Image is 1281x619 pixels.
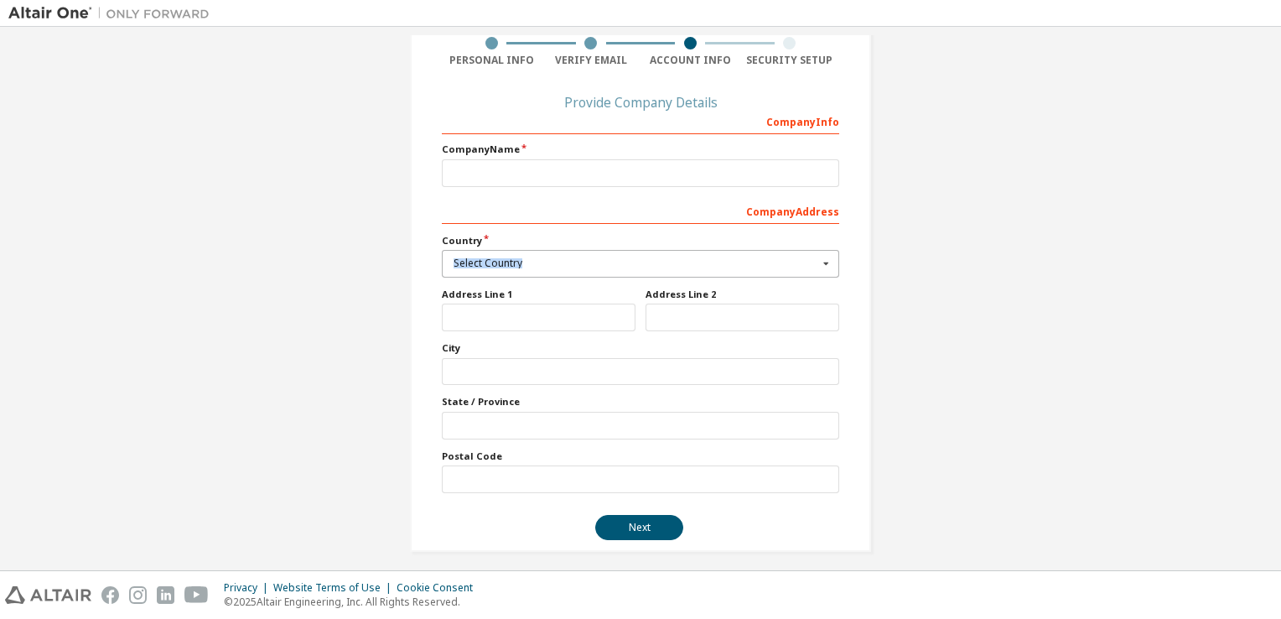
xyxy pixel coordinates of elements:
img: facebook.svg [101,586,119,604]
div: Website Terms of Use [273,581,397,595]
img: linkedin.svg [157,586,174,604]
div: Company Info [442,107,839,134]
label: Postal Code [442,450,839,463]
div: Provide Company Details [442,97,839,107]
label: Address Line 2 [646,288,839,301]
button: Next [595,515,683,540]
label: State / Province [442,395,839,408]
div: Company Address [442,197,839,224]
div: Select Country [454,258,818,268]
div: Privacy [224,581,273,595]
div: Cookie Consent [397,581,483,595]
div: Account Info [640,54,740,67]
img: Altair One [8,5,218,22]
div: Security Setup [740,54,840,67]
img: youtube.svg [184,586,209,604]
div: Verify Email [542,54,641,67]
label: Company Name [442,143,839,156]
label: Country [442,234,839,247]
label: Address Line 1 [442,288,635,301]
img: altair_logo.svg [5,586,91,604]
div: Personal Info [442,54,542,67]
p: © 2025 Altair Engineering, Inc. All Rights Reserved. [224,595,483,609]
label: City [442,341,839,355]
img: instagram.svg [129,586,147,604]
